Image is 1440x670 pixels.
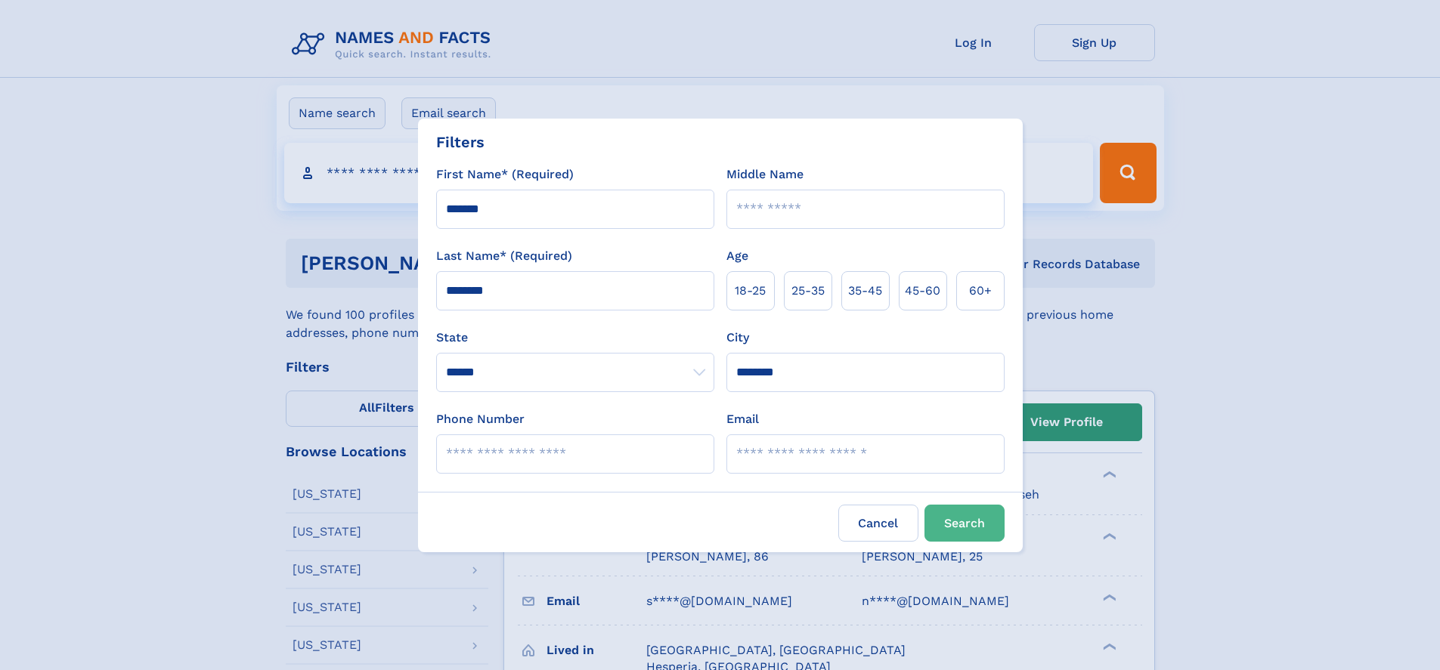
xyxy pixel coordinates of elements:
label: Email [726,410,759,428]
div: Filters [436,131,485,153]
label: Phone Number [436,410,525,428]
span: 60+ [969,282,992,300]
label: Age [726,247,748,265]
label: Last Name* (Required) [436,247,572,265]
label: State [436,329,714,347]
span: 35‑45 [848,282,882,300]
label: Cancel [838,505,918,542]
span: 25‑35 [791,282,825,300]
label: City [726,329,749,347]
span: 18‑25 [735,282,766,300]
button: Search [924,505,1005,542]
span: 45‑60 [905,282,940,300]
label: Middle Name [726,165,804,184]
label: First Name* (Required) [436,165,574,184]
